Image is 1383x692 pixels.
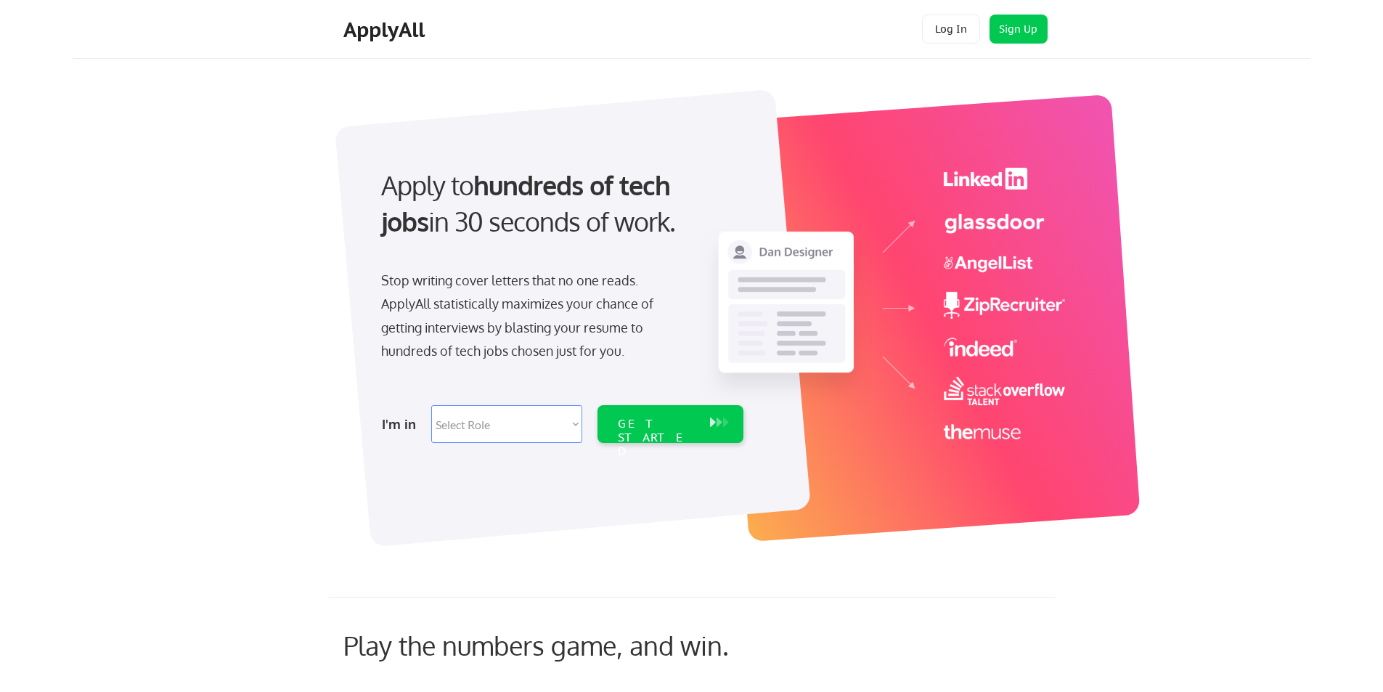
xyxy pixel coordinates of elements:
div: Play the numbers game, and win. [343,630,794,661]
strong: hundreds of tech jobs [381,168,677,237]
div: ApplyAll [343,17,429,42]
button: Log In [922,15,980,44]
div: I'm in [382,412,423,436]
div: Stop writing cover letters that no one reads. ApplyAll statistically maximizes your chance of get... [381,269,680,363]
div: GET STARTED [618,417,695,459]
button: Sign Up [990,15,1048,44]
div: Apply to in 30 seconds of work. [381,167,738,240]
